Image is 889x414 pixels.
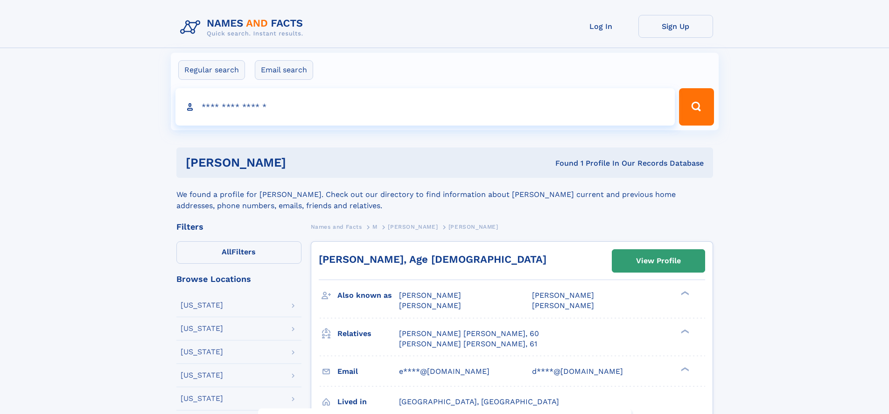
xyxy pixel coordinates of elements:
[399,301,461,310] span: [PERSON_NAME]
[388,224,438,230] span: [PERSON_NAME]
[176,241,301,264] label: Filters
[181,325,223,332] div: [US_STATE]
[181,302,223,309] div: [US_STATE]
[372,221,378,232] a: M
[399,339,537,349] a: [PERSON_NAME] [PERSON_NAME], 61
[420,158,704,168] div: Found 1 Profile In Our Records Database
[337,288,399,303] h3: Also known as
[679,88,714,126] button: Search Button
[178,60,245,80] label: Regular search
[679,290,690,296] div: ❯
[532,301,594,310] span: [PERSON_NAME]
[337,364,399,379] h3: Email
[399,329,539,339] a: [PERSON_NAME] [PERSON_NAME], 60
[448,224,498,230] span: [PERSON_NAME]
[564,15,638,38] a: Log In
[176,223,301,231] div: Filters
[176,178,713,211] div: We found a profile for [PERSON_NAME]. Check out our directory to find information about [PERSON_N...
[255,60,313,80] label: Email search
[636,250,681,272] div: View Profile
[222,247,231,256] span: All
[181,372,223,379] div: [US_STATE]
[638,15,713,38] a: Sign Up
[372,224,378,230] span: M
[181,395,223,402] div: [US_STATE]
[388,221,438,232] a: [PERSON_NAME]
[337,326,399,342] h3: Relatives
[612,250,705,272] a: View Profile
[319,253,546,265] a: [PERSON_NAME], Age [DEMOGRAPHIC_DATA]
[679,366,690,372] div: ❯
[399,397,559,406] span: [GEOGRAPHIC_DATA], [GEOGRAPHIC_DATA]
[186,157,421,168] h1: [PERSON_NAME]
[175,88,675,126] input: search input
[311,221,362,232] a: Names and Facts
[337,394,399,410] h3: Lived in
[399,291,461,300] span: [PERSON_NAME]
[181,348,223,356] div: [US_STATE]
[679,328,690,334] div: ❯
[176,275,301,283] div: Browse Locations
[532,291,594,300] span: [PERSON_NAME]
[176,15,311,40] img: Logo Names and Facts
